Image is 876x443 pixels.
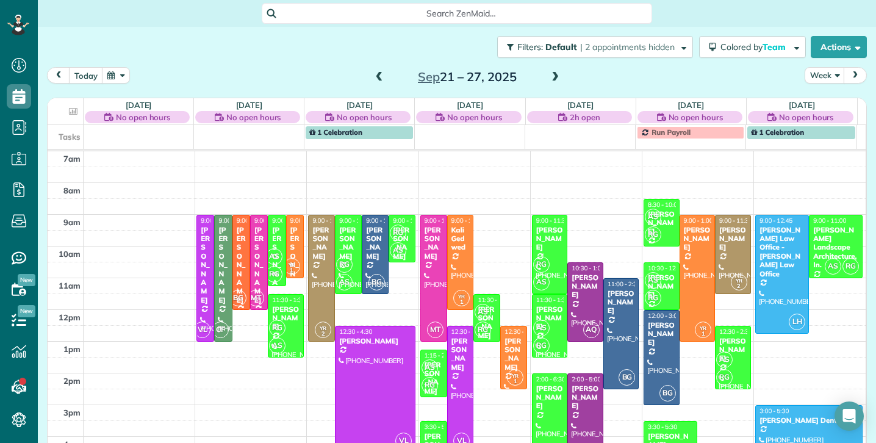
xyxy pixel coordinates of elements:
[312,217,342,225] span: 9:00 - 1:00
[315,328,331,340] small: 2
[567,100,594,110] a: [DATE]
[422,377,438,394] span: RG
[201,217,230,225] span: 9:00 - 1:00
[478,296,511,304] span: 11:30 - 1:00
[572,375,601,383] span: 2:00 - 5:00
[458,293,465,300] span: YR
[254,217,287,225] span: 9:00 - 12:00
[339,226,358,261] div: [PERSON_NAME]
[218,217,248,225] span: 9:00 - 1:00
[289,261,295,268] span: YR
[457,100,483,110] a: [DATE]
[789,314,805,330] span: LH
[825,258,841,275] span: AS
[339,337,412,345] div: [PERSON_NAME]
[648,423,677,431] span: 3:30 - 5:30
[320,325,326,331] span: YR
[813,226,859,270] div: [PERSON_NAME] Landscape Architecture, In.
[545,41,578,52] span: Default
[517,41,543,52] span: Filters:
[366,217,399,225] span: 9:00 - 11:30
[716,369,733,386] span: RG
[533,337,550,354] span: RG
[336,256,353,273] span: RG
[339,328,372,336] span: 12:30 - 4:30
[779,111,834,123] span: No open hours
[425,423,454,431] span: 3:30 - 5:30
[652,128,691,137] span: Run Payroll
[608,280,641,288] span: 11:00 - 2:30
[678,100,704,110] a: [DATE]
[619,369,635,386] span: BG
[647,321,676,347] div: [PERSON_NAME]
[337,111,392,123] span: No open hours
[645,209,661,225] span: AS
[645,290,661,306] span: RG
[236,100,262,110] a: [DATE]
[571,273,600,300] div: [PERSON_NAME]
[583,322,600,338] span: AQ
[700,325,706,331] span: YR
[266,248,282,265] span: AS
[684,217,713,225] span: 9:00 - 1:00
[716,351,733,368] span: AS
[368,274,385,290] span: BG
[451,226,470,252] div: Kali Gedwed
[226,111,281,123] span: No open hours
[447,111,502,123] span: No open hours
[759,217,792,225] span: 9:00 - 12:45
[63,344,81,354] span: 1pm
[512,372,519,379] span: YR
[200,226,210,304] div: [PERSON_NAME]
[572,264,605,272] span: 10:30 - 1:00
[659,385,676,402] span: BG
[18,305,35,317] span: New
[699,36,806,58] button: Colored byTeam
[536,375,565,383] span: 2:00 - 6:30
[451,328,484,336] span: 12:30 - 4:30
[835,402,864,431] div: Open Intercom Messenger
[648,201,681,209] span: 8:30 - 10:00
[669,111,723,123] span: No open hours
[454,297,469,308] small: 1
[533,320,550,336] span: AS
[47,67,70,84] button: prev
[116,111,171,123] span: No open hours
[811,36,867,58] button: Actions
[309,128,362,137] span: 1 Celebration
[580,41,675,52] span: | 2 appointments hidden
[194,322,210,338] span: VL
[248,290,264,306] span: MT
[393,217,426,225] span: 9:00 - 10:30
[842,258,859,275] span: RG
[536,305,564,331] div: [PERSON_NAME]
[504,328,537,336] span: 12:30 - 2:30
[418,69,440,84] span: Sep
[719,217,752,225] span: 9:00 - 11:30
[272,217,305,225] span: 9:00 - 11:15
[271,226,282,304] div: [PERSON_NAME]
[751,128,804,137] span: 1 Celebration
[390,225,406,241] span: RG
[570,111,600,123] span: 2h open
[645,272,661,289] span: AS
[212,322,229,338] span: CF
[813,217,846,225] span: 9:00 - 11:00
[266,266,282,283] span: RG
[284,265,300,276] small: 1
[759,226,805,278] div: [PERSON_NAME] Law Office - [PERSON_NAME] Law Office
[736,277,742,284] span: YR
[237,217,270,225] span: 9:00 - 12:00
[648,312,681,320] span: 12:00 - 3:00
[63,185,81,195] span: 8am
[607,289,636,315] div: [PERSON_NAME]
[533,256,550,273] span: RG
[126,100,152,110] a: [DATE]
[759,416,859,425] div: [PERSON_NAME] Dental
[365,226,385,261] div: [PERSON_NAME]
[236,226,246,304] div: [PERSON_NAME]
[59,312,81,322] span: 12pm
[425,351,454,359] span: 1:15 - 2:45
[475,304,491,320] span: AS
[312,226,331,261] div: [PERSON_NAME]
